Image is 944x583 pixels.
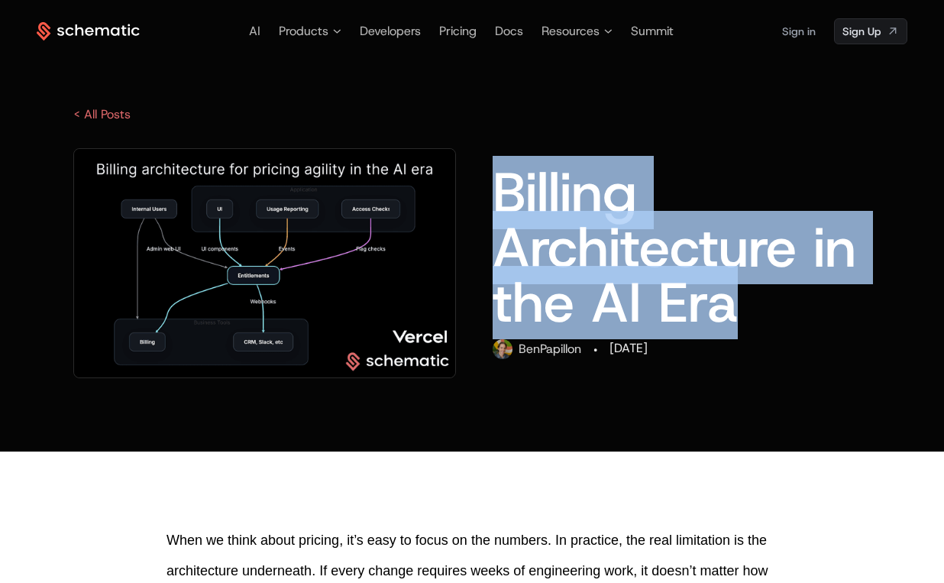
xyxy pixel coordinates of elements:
span: Sign Up [842,24,881,39]
span: Resources [542,22,600,40]
a: Docs [495,23,523,39]
a: Sign in [782,19,816,44]
a: Pricing [439,23,477,39]
span: Products [279,22,328,40]
a: Developers [360,23,421,39]
a: < All Posts [73,106,131,122]
a: Summit [631,23,674,39]
div: · [593,339,597,361]
div: [DATE] [609,339,648,358]
span: Billing Architecture in the AI Era [493,156,856,339]
img: ben [493,339,512,359]
a: AI [249,23,260,39]
img: Frame 427320890 [74,149,455,377]
a: [object Object] [834,18,907,44]
div: Ben Papillon [519,340,581,358]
